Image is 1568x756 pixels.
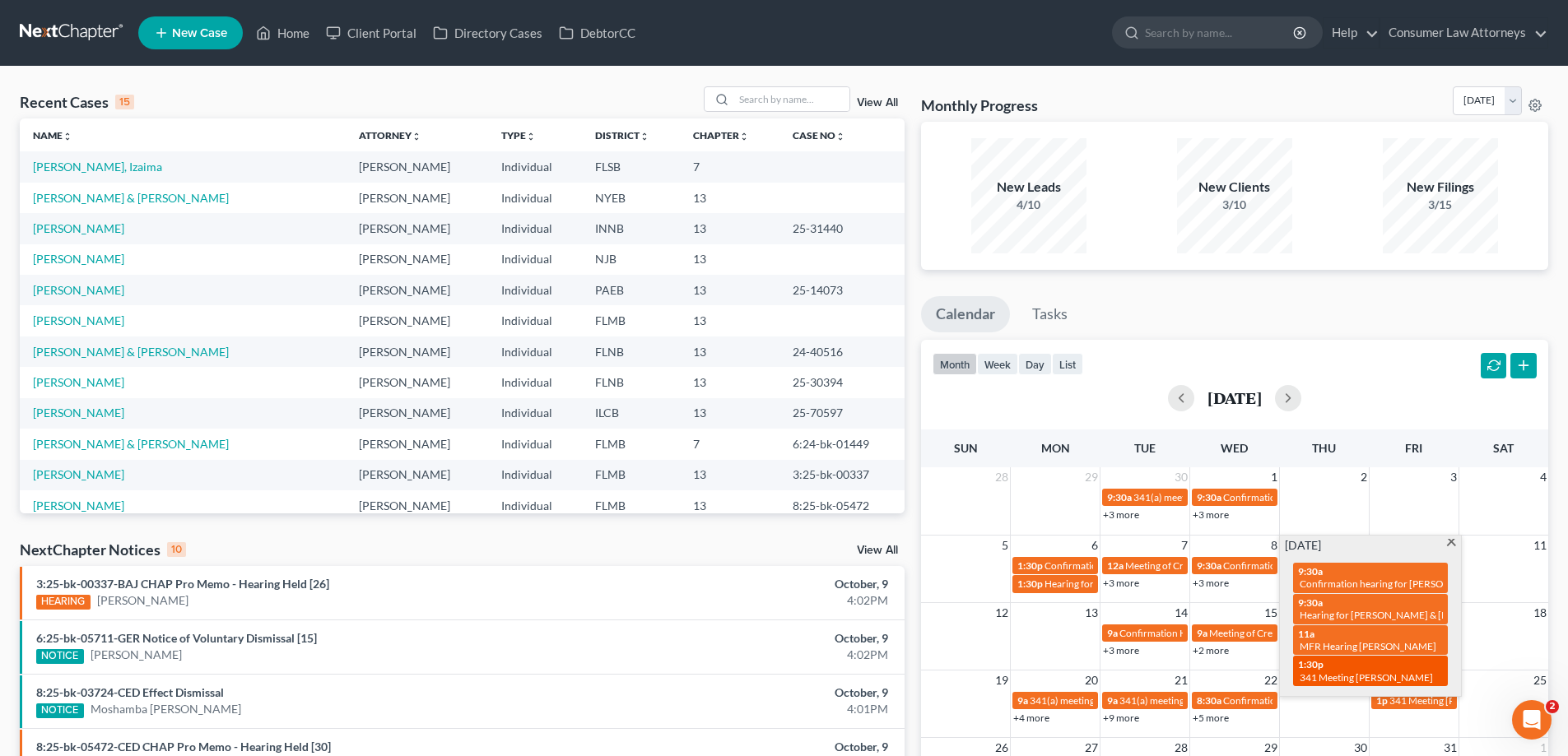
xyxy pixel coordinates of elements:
span: 6 [1090,536,1100,555]
td: Individual [488,183,582,213]
a: Home [248,18,318,48]
div: 3/10 [1177,197,1292,213]
td: Individual [488,460,582,490]
div: Recent Cases [20,92,134,112]
span: 29 [1083,467,1100,487]
span: 28 [993,467,1010,487]
a: Typeunfold_more [501,129,536,141]
td: ILCB [582,398,680,429]
span: 9a [1107,694,1118,707]
h3: Monthly Progress [921,95,1038,115]
td: 13 [680,490,779,521]
td: [PERSON_NAME] [346,151,488,182]
td: [PERSON_NAME] [346,398,488,429]
div: New Clients [1177,178,1292,197]
td: 13 [680,213,779,243]
i: unfold_more [739,132,749,141]
span: 1:30p [1017,577,1043,590]
i: unfold_more [526,132,536,141]
span: 1:30p [1017,559,1043,572]
td: NJB [582,244,680,275]
div: 4:02PM [615,592,888,609]
span: 8:30a [1197,694,1221,707]
span: Confirmation Hearing for [PERSON_NAME] [1119,627,1308,639]
span: 13 [1083,603,1100,623]
span: 19 [993,670,1010,690]
td: [PERSON_NAME] [346,367,488,397]
a: [PERSON_NAME] & [PERSON_NAME] [33,437,229,451]
div: 10 [167,542,186,557]
td: 7 [680,429,779,459]
span: 20 [1083,670,1100,690]
span: Sat [1493,441,1514,455]
span: [DATE] [1285,537,1321,554]
a: [PERSON_NAME] [33,467,124,481]
a: DebtorCC [551,18,644,48]
i: unfold_more [640,132,649,141]
div: October, 9 [615,576,888,592]
div: HEARING [36,595,91,610]
a: 6:25-bk-05711-GER Notice of Voluntary Dismissal [15] [36,631,317,645]
i: unfold_more [412,132,421,141]
span: Hearing for [PERSON_NAME] [1045,577,1173,590]
span: 7 [1179,536,1189,555]
a: Chapterunfold_more [693,129,749,141]
a: Districtunfold_more [595,129,649,141]
span: Hearing for [PERSON_NAME] & [PERSON_NAME] [1300,609,1515,621]
td: Individual [488,275,582,305]
td: Individual [488,151,582,182]
td: 13 [680,460,779,490]
td: [PERSON_NAME] [346,275,488,305]
div: October, 9 [615,630,888,647]
a: [PERSON_NAME] [33,221,124,235]
span: MFR Hearing [PERSON_NAME] [1300,640,1436,652]
div: 15 [115,95,134,109]
a: [PERSON_NAME], Izaima [33,160,162,174]
td: [PERSON_NAME] [346,460,488,490]
td: PAEB [582,275,680,305]
span: 9a [1017,694,1028,707]
a: [PERSON_NAME] [33,406,124,420]
td: FLMB [582,429,680,459]
td: FLMB [582,305,680,336]
td: 25-70597 [779,398,905,429]
td: 8:25-bk-05472 [779,490,905,521]
a: +2 more [1193,644,1229,656]
a: Nameunfold_more [33,129,72,141]
span: 3 [1449,467,1459,487]
div: 4:01PM [615,701,888,717]
a: +3 more [1193,577,1229,589]
span: 1:30p [1298,658,1324,670]
td: 3:25-bk-00337 [779,460,905,490]
iframe: Intercom live chat [1512,700,1552,740]
span: New Case [172,27,227,39]
span: 22 [1263,670,1279,690]
td: Individual [488,213,582,243]
span: Wed [1221,441,1248,455]
a: 8:25-bk-05472-CED CHAP Pro Memo - Hearing Held [30] [36,740,331,754]
td: 13 [680,183,779,213]
input: Search by name... [734,87,849,111]
td: FLSB [582,151,680,182]
td: [PERSON_NAME] [346,213,488,243]
a: Help [1324,18,1379,48]
td: [PERSON_NAME] [346,305,488,336]
a: Tasks [1017,296,1082,332]
td: FLNB [582,367,680,397]
span: Meeting of Creditors for [PERSON_NAME] [1125,559,1308,572]
a: [PERSON_NAME] [33,375,124,389]
a: +3 more [1103,577,1139,589]
a: [PERSON_NAME] [91,647,182,663]
div: New Leads [971,178,1086,197]
span: 12 [993,603,1010,623]
span: 9a [1197,627,1207,639]
a: +3 more [1103,508,1139,521]
span: 9:30a [1197,491,1221,503]
a: [PERSON_NAME] [33,313,124,327]
td: NYEB [582,183,680,213]
td: FLNB [582,336,680,367]
span: 12a [1107,559,1124,572]
td: Individual [488,305,582,336]
a: [PERSON_NAME] & [PERSON_NAME] [33,345,229,359]
span: 1p [1376,694,1388,707]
